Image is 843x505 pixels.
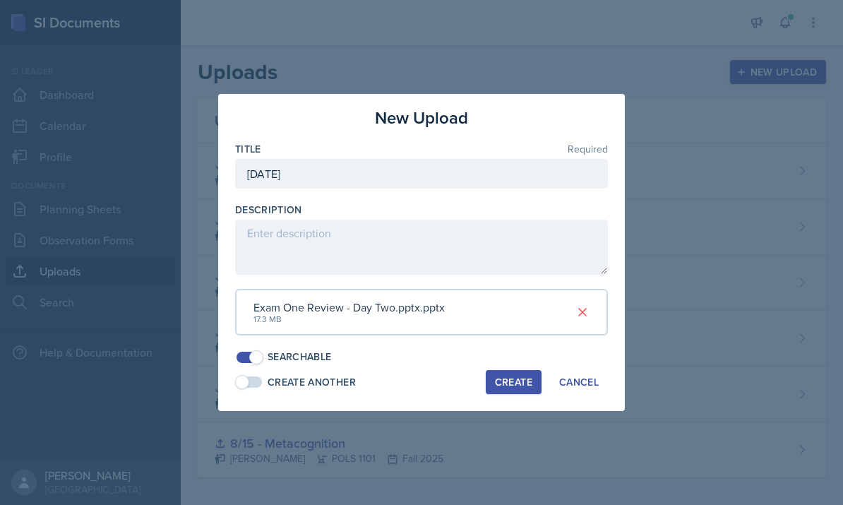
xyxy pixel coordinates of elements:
[253,299,445,316] div: Exam One Review - Day Two.pptx.pptx
[268,350,332,364] div: Searchable
[235,142,261,156] label: Title
[235,203,302,217] label: Description
[568,144,608,154] span: Required
[253,313,445,326] div: 17.3 MB
[495,376,532,388] div: Create
[550,370,608,394] button: Cancel
[375,105,468,131] h3: New Upload
[235,159,608,189] input: Enter title
[268,375,356,390] div: Create Another
[559,376,599,388] div: Cancel
[486,370,542,394] button: Create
